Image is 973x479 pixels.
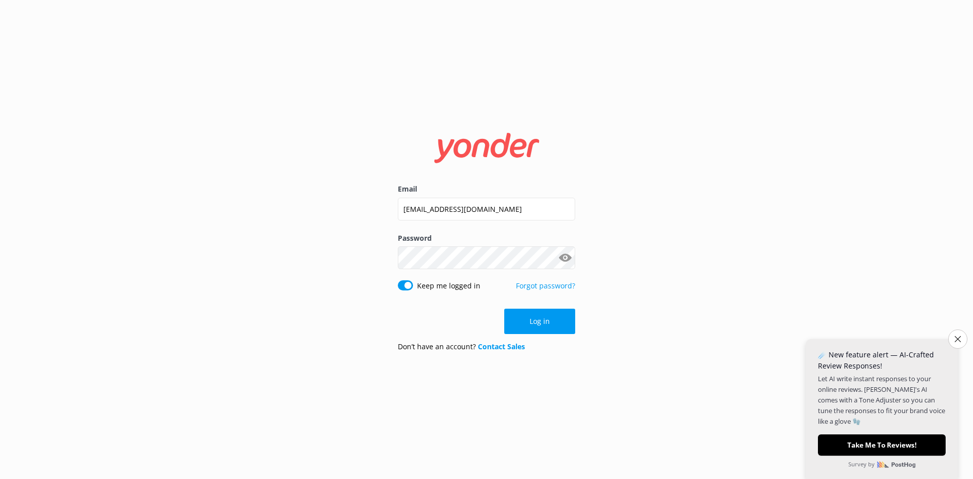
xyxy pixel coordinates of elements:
[516,281,575,290] a: Forgot password?
[478,342,525,351] a: Contact Sales
[398,233,575,244] label: Password
[555,248,575,268] button: Show password
[398,198,575,220] input: user@emailaddress.com
[398,183,575,195] label: Email
[417,280,480,291] label: Keep me logged in
[398,341,525,352] p: Don’t have an account?
[504,309,575,334] button: Log in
